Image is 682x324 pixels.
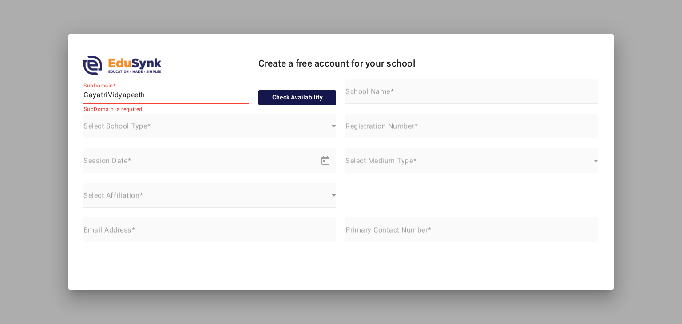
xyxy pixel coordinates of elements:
[345,90,598,100] input: School Name
[345,226,428,234] mat-label: Primary Contact Number
[83,252,218,287] iframe: reCAPTCHA
[84,106,142,112] span: SubDomain is required
[345,157,413,165] mat-label: Select Medium Type
[83,157,127,165] mat-label: Session Date
[345,122,414,130] mat-label: Registration Number
[83,191,139,200] mat-label: Select Affiliation
[258,58,511,69] h4: Create a free account for your school
[258,90,337,105] button: Check Availability
[83,90,249,100] input: SubDomain
[125,159,238,170] input: End date
[83,159,116,170] input: Start date
[83,228,336,239] input: name@work-email.com
[83,56,162,75] img: edusynk.png
[345,87,390,96] mat-label: School Name
[83,226,131,234] mat-label: Email Address
[83,122,147,130] mat-label: Select School Type
[345,228,598,239] input: Primary Contact Number
[345,124,598,135] input: Enter NA if not applicable
[83,83,113,89] mat-label: SubDomain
